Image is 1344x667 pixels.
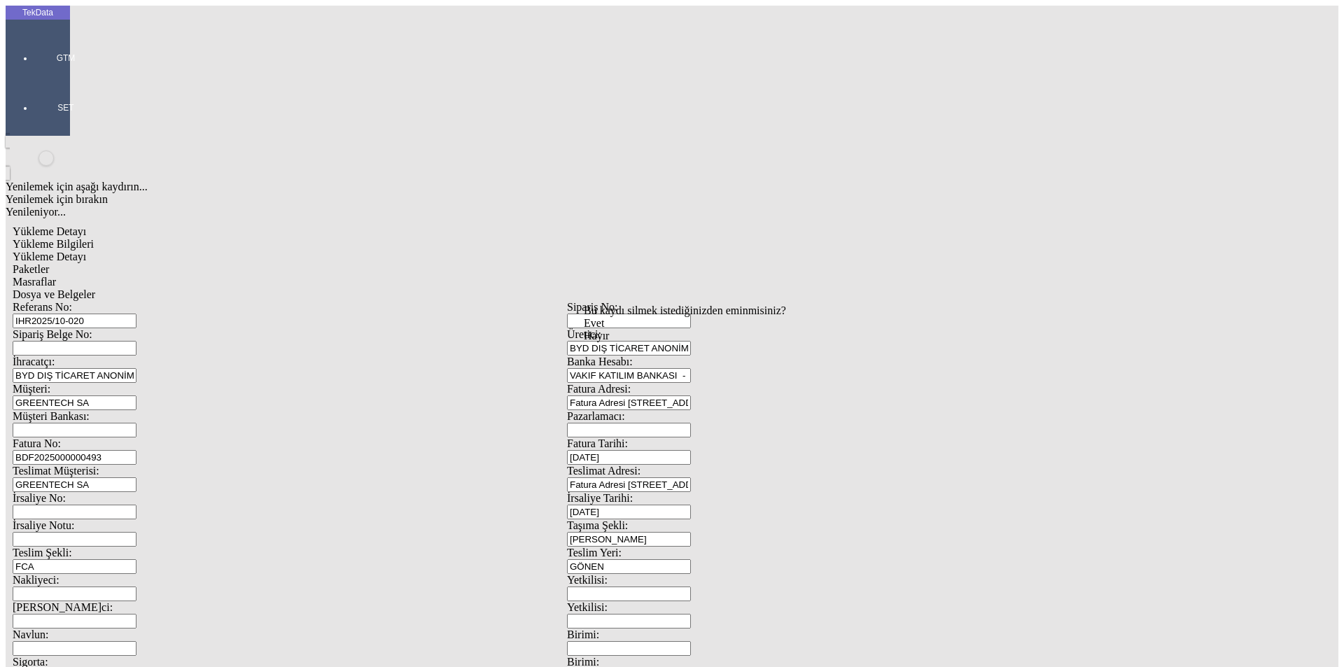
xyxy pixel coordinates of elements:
span: İrsaliye No: [13,492,66,504]
span: Müşteri Bankası: [13,410,90,422]
span: Pazarlamacı: [567,410,625,422]
span: Üretici: [567,328,601,340]
span: Yükleme Bilgileri [13,238,94,250]
span: Teslim Şekli: [13,547,72,559]
span: Yetkilisi: [567,574,608,586]
span: Referans No: [13,301,72,313]
span: Birimi: [567,629,599,640]
span: Yetkilisi: [567,601,608,613]
span: Teslimat Müşterisi: [13,465,99,477]
span: GTM [45,52,87,64]
span: İrsaliye Tarihi: [567,492,633,504]
span: Banka Hesabı: [567,356,633,367]
div: Evet [584,317,786,330]
span: Taşıma Şekli: [567,519,628,531]
span: Yükleme Detayı [13,251,86,262]
span: Hayır [584,330,609,342]
div: Yenilemek için aşağı kaydırın... [6,181,1128,193]
span: İhracatçı: [13,356,55,367]
span: Fatura Adresi: [567,383,631,395]
span: Fatura Tarihi: [567,437,628,449]
span: Navlun: [13,629,49,640]
span: Yükleme Detayı [13,225,86,237]
div: Yenilemek için bırakın [6,193,1128,206]
div: Bu kaydı silmek istediğinizden eminmisiniz? [584,304,786,317]
span: Dosya ve Belgeler [13,288,95,300]
div: Hayır [584,330,786,342]
div: Yenileniyor... [6,206,1128,218]
span: [PERSON_NAME]ci: [13,601,113,613]
span: Masraflar [13,276,56,288]
span: Müşteri: [13,383,50,395]
span: Paketler [13,263,49,275]
span: Teslim Yeri: [567,547,622,559]
span: SET [45,102,87,113]
span: Nakliyeci: [13,574,59,586]
span: Sipariş Belge No: [13,328,92,340]
span: Teslimat Adresi: [567,465,640,477]
span: Sipariş No: [567,301,617,313]
span: Fatura No: [13,437,61,449]
span: İrsaliye Notu: [13,519,74,531]
span: Evet [584,317,604,329]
